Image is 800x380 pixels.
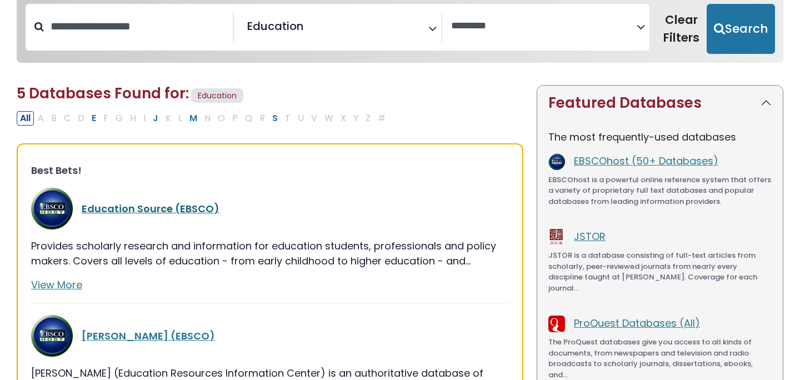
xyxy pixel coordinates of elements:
[574,154,718,168] a: EBSCOhost (50+ Databases)
[548,337,772,380] p: The ProQuest databases give you access to all kinds of documents, from newspapers and television ...
[82,202,219,216] a: Education Source (EBSCO)
[44,17,233,36] input: Search database by title or keyword
[537,86,783,121] button: Featured Databases
[186,111,201,126] button: Filter Results M
[247,18,303,34] span: Education
[306,24,313,36] textarea: Search
[17,83,189,103] span: 5 Databases Found for:
[149,111,162,126] button: Filter Results J
[31,164,509,177] h3: Best Bets!
[548,129,772,144] p: The most frequently-used databases
[656,4,707,54] button: Clear Filters
[451,21,637,32] textarea: Search
[31,238,509,268] p: Provides scholarly research and information for education students, professionals and policy make...
[82,329,215,343] a: [PERSON_NAME] (EBSCO)
[574,316,700,330] a: ProQuest Databases (All)
[17,111,390,124] div: Alpha-list to filter by first letter of database name
[243,18,303,34] li: Education
[574,229,606,243] a: JSTOR
[548,250,772,293] p: JSTOR is a database consisting of full-text articles from scholarly, peer-reviewed journals from ...
[191,88,243,103] span: Education
[707,4,775,54] button: Submit for Search Results
[31,278,82,292] a: View More
[269,111,281,126] button: Filter Results S
[548,174,772,207] p: EBSCOhost is a powerful online reference system that offers a variety of proprietary full text da...
[88,111,99,126] button: Filter Results E
[17,111,34,126] button: All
